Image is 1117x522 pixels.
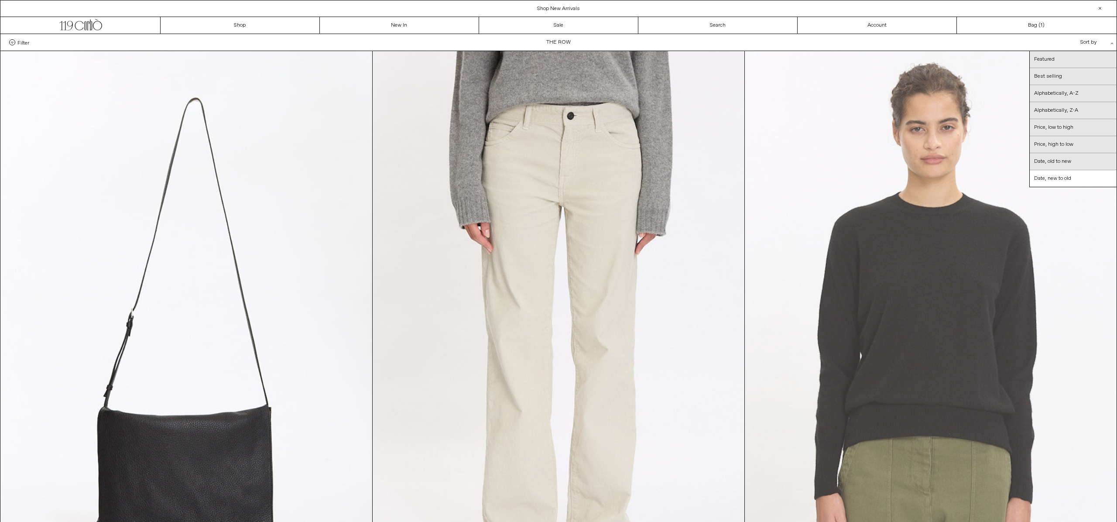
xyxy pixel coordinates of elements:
a: Date, old to new [1030,153,1117,170]
a: Search [638,17,798,34]
span: ) [1041,21,1045,29]
span: 1 [1041,22,1042,29]
a: Sale [479,17,638,34]
a: Price, high to low [1030,136,1117,153]
a: Featured [1030,51,1117,68]
a: Shop [161,17,320,34]
div: Sort by [1029,34,1108,51]
a: New In [320,17,479,34]
a: Alphabetically, A-Z [1030,85,1117,102]
a: Alphabetically, Z-A [1030,102,1117,119]
a: Price, low to high [1030,119,1117,136]
a: Best selling [1030,68,1117,85]
a: Account [798,17,957,34]
a: Date, new to old [1030,170,1117,187]
a: Bag () [957,17,1116,34]
a: Shop New Arrivals [537,5,580,12]
span: Filter [17,39,29,45]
